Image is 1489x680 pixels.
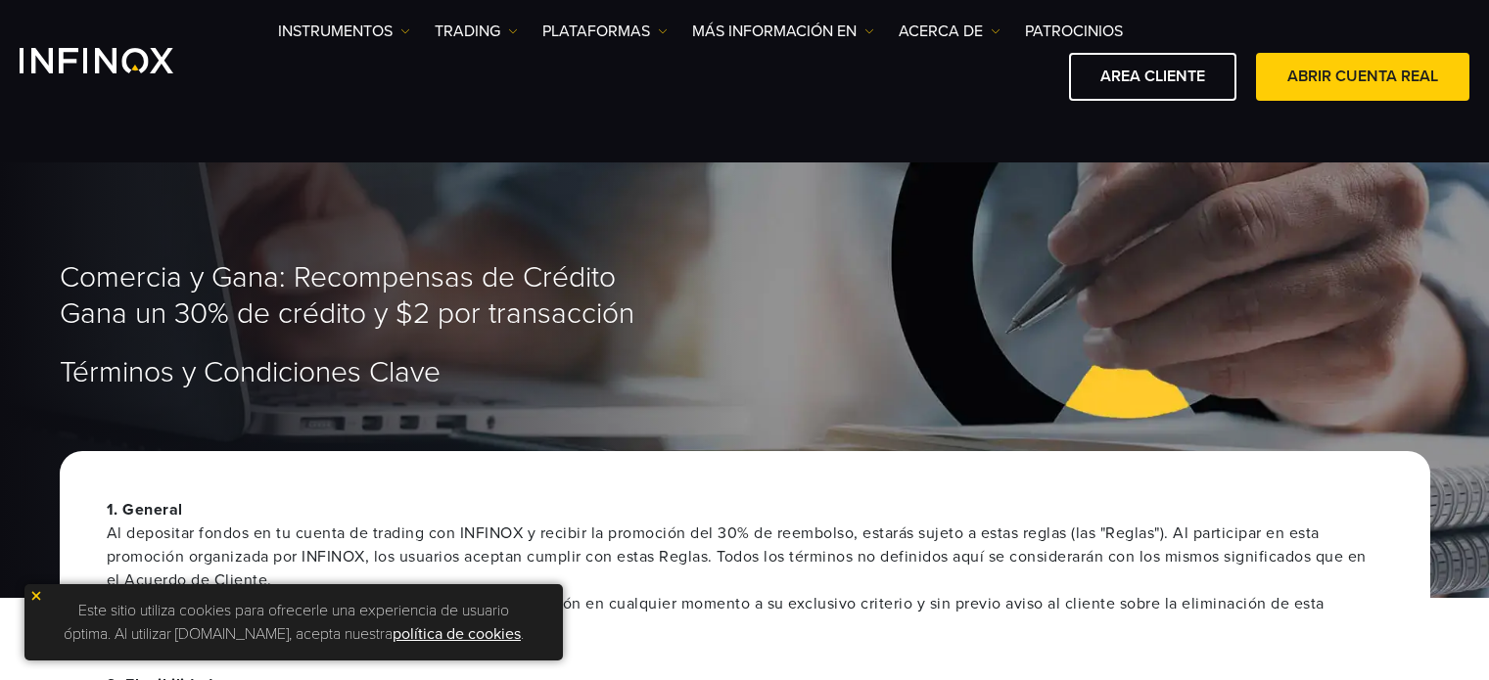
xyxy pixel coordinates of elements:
a: política de cookies [393,624,521,644]
span: Comercia y Gana: Recompensas de Crédito Gana un 30% de crédito y $2 por transacción [60,260,634,332]
a: TRADING [435,20,518,43]
a: AREA CLIENTE [1069,53,1236,101]
a: ACERCA DE [899,20,1000,43]
a: INFINOX Logo [20,48,219,73]
span: Al depositar fondos en tu cuenta de trading con INFINOX y recibir la promoción del 30% de reembol... [107,521,1383,592]
a: ABRIR CUENTA REAL [1256,53,1469,101]
a: Más información en [692,20,874,43]
a: PLATAFORMAS [542,20,668,43]
h1: Términos y Condiciones Clave [60,357,1430,388]
p: 1. General [107,498,1383,592]
li: 1.1. INFINOX se reserva el derecho de retirar esta promoción en cualquier momento a su exclusivo ... [146,592,1383,639]
a: Instrumentos [278,20,410,43]
p: Este sitio utiliza cookies para ofrecerle una experiencia de usuario óptima. Al utilizar [DOMAIN_... [34,594,553,651]
a: Patrocinios [1025,20,1123,43]
img: yellow close icon [29,589,43,603]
